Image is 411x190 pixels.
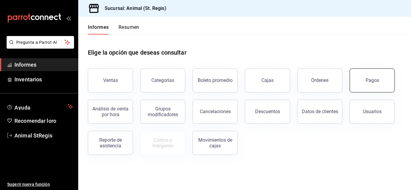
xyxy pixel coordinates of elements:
font: Boleto promedio [198,77,233,83]
button: Movimientos de cajas [193,131,238,155]
font: Análisis de venta por hora [92,106,128,117]
div: pestañas de navegación [88,24,139,35]
font: Órdenes [311,77,329,83]
button: Análisis de venta por hora [88,100,133,124]
font: Informes [14,62,36,68]
a: Cajas [245,68,290,92]
font: Resumen [119,24,139,30]
font: Cajas [261,77,274,83]
button: abrir_cajón_menú [66,16,71,20]
font: Ventas [103,77,118,83]
font: Informes [88,24,109,30]
font: Sugerir nueva función [7,182,50,187]
button: Órdenes [297,68,342,92]
font: Usuarios [363,109,382,114]
font: Ayuda [14,104,31,111]
font: Cancelaciones [200,109,231,114]
a: Pregunta a Parrot AI [4,44,74,50]
button: Boleto promedio [193,68,238,92]
button: Grupos modificadores [140,100,185,124]
font: Reporte de asistencia [99,137,122,149]
font: Datos de clientes [302,109,338,114]
font: Pregunta a Parrot AI [16,40,57,45]
button: Datos de clientes [297,100,342,124]
font: Recomendar loro [14,118,56,124]
font: Grupos modificadores [148,106,178,117]
font: Sucursal: Animal (St. Regis) [105,5,166,11]
font: Movimientos de cajas [198,137,232,149]
button: Cancelaciones [193,100,238,124]
button: Categorías [140,68,185,92]
font: Costos y márgenes [152,137,173,149]
button: Ventas [88,68,133,92]
font: Animal StRegis [14,132,52,139]
button: Usuarios [350,100,395,124]
font: Descuentos [255,109,280,114]
font: Pagos [366,77,379,83]
font: Elige la opción que deseas consultar [88,49,187,56]
font: Inventarios [14,76,42,83]
button: Descuentos [245,100,290,124]
font: Categorías [151,77,174,83]
button: Contrata inventarios para ver este informe [140,131,185,155]
button: Reporte de asistencia [88,131,133,155]
button: Pagos [350,68,395,92]
button: Pregunta a Parrot AI [7,36,74,49]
